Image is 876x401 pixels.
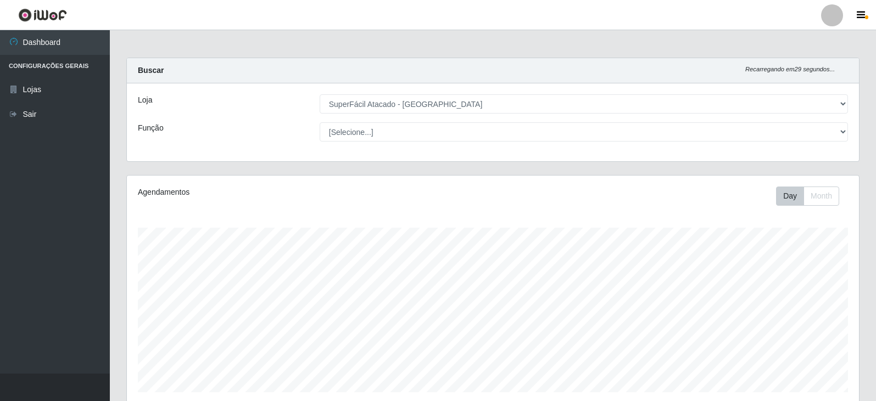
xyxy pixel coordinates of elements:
[138,66,164,75] strong: Buscar
[776,187,804,206] button: Day
[745,66,835,72] i: Recarregando em 29 segundos...
[18,8,67,22] img: CoreUI Logo
[138,187,424,198] div: Agendamentos
[138,94,152,106] label: Loja
[138,122,164,134] label: Função
[776,187,848,206] div: Toolbar with button groups
[776,187,839,206] div: First group
[804,187,839,206] button: Month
